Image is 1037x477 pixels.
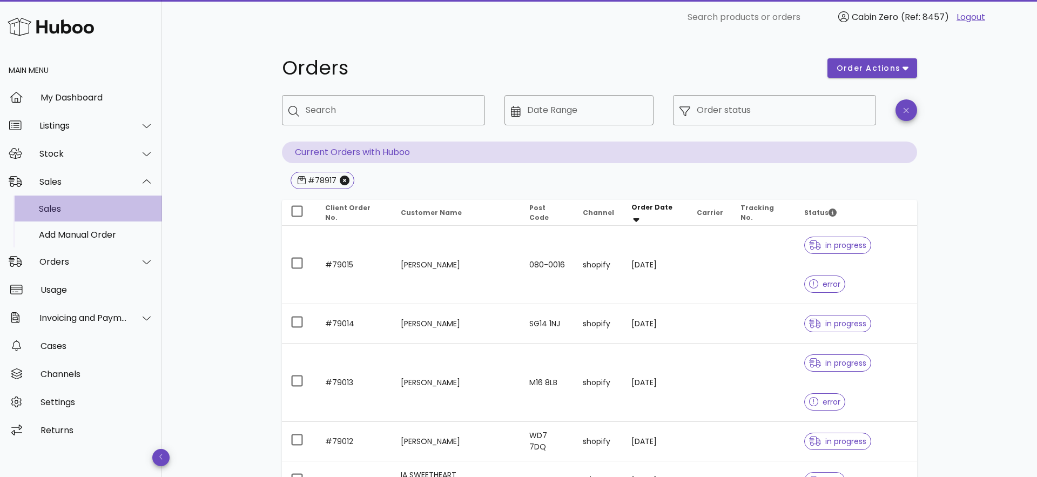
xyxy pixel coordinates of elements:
[697,208,723,217] span: Carrier
[325,203,371,222] span: Client Order No.
[282,142,917,163] p: Current Orders with Huboo
[317,344,392,422] td: #79013
[623,344,688,422] td: [DATE]
[623,422,688,461] td: [DATE]
[529,203,549,222] span: Post Code
[340,176,349,185] button: Close
[41,425,153,435] div: Returns
[41,341,153,351] div: Cases
[623,200,688,226] th: Order Date: Sorted descending. Activate to remove sorting.
[796,200,917,226] th: Status
[809,398,841,406] span: error
[809,280,841,288] span: error
[39,120,127,131] div: Listings
[41,92,153,103] div: My Dashboard
[688,200,732,226] th: Carrier
[809,241,866,249] span: in progress
[392,304,521,344] td: [PERSON_NAME]
[392,226,521,304] td: [PERSON_NAME]
[521,422,574,461] td: WD7 7DQ
[623,304,688,344] td: [DATE]
[827,58,917,78] button: order actions
[317,422,392,461] td: #79012
[521,226,574,304] td: 080-0016
[282,58,814,78] h1: Orders
[521,200,574,226] th: Post Code
[41,285,153,295] div: Usage
[39,177,127,187] div: Sales
[392,422,521,461] td: [PERSON_NAME]
[317,304,392,344] td: #79014
[804,208,837,217] span: Status
[41,397,153,407] div: Settings
[809,359,866,367] span: in progress
[901,11,949,23] span: (Ref: 8457)
[39,149,127,159] div: Stock
[41,369,153,379] div: Channels
[401,208,462,217] span: Customer Name
[392,200,521,226] th: Customer Name
[852,11,898,23] span: Cabin Zero
[521,344,574,422] td: M16 8LB
[39,313,127,323] div: Invoicing and Payments
[392,344,521,422] td: [PERSON_NAME]
[574,226,623,304] td: shopify
[732,200,796,226] th: Tracking No.
[306,175,336,186] div: #78917
[574,422,623,461] td: shopify
[574,344,623,422] td: shopify
[8,15,94,38] img: Huboo Logo
[39,257,127,267] div: Orders
[317,200,392,226] th: Client Order No.
[521,304,574,344] td: SG14 1NJ
[623,226,688,304] td: [DATE]
[631,203,672,212] span: Order Date
[809,320,866,327] span: in progress
[957,11,985,24] a: Logout
[574,304,623,344] td: shopify
[740,203,774,222] span: Tracking No.
[809,438,866,445] span: in progress
[317,226,392,304] td: #79015
[583,208,614,217] span: Channel
[39,230,153,240] div: Add Manual Order
[836,63,901,74] span: order actions
[574,200,623,226] th: Channel
[39,204,153,214] div: Sales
